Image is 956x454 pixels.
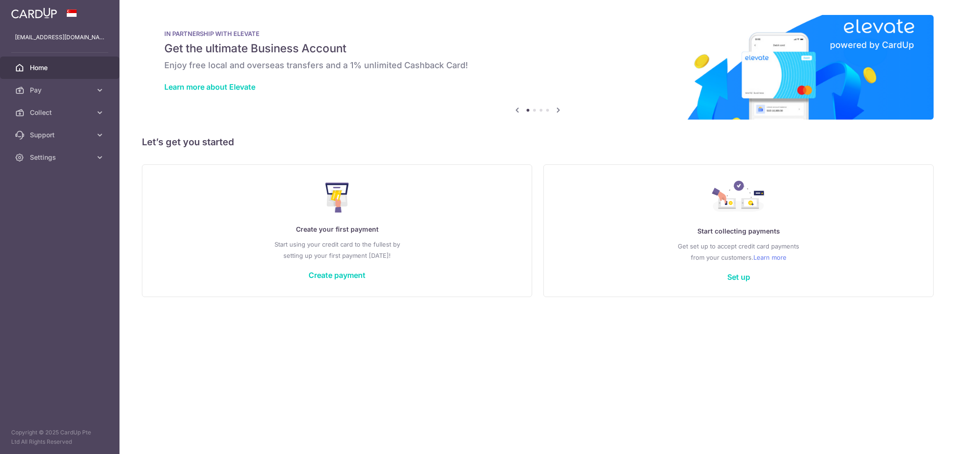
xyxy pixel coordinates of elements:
img: Collect Payment [712,181,765,214]
span: Pay [30,85,91,95]
p: Get set up to accept credit card payments from your customers. [562,241,914,263]
p: Create your first payment [161,224,513,235]
p: Start collecting payments [562,226,914,237]
p: [EMAIL_ADDRESS][DOMAIN_NAME] [15,33,105,42]
img: Renovation banner [142,15,934,120]
h6: Enjoy free local and overseas transfers and a 1% unlimited Cashback Card! [164,60,911,71]
a: Create payment [309,270,366,280]
a: Set up [727,272,750,282]
img: Make Payment [325,183,349,213]
span: Collect [30,108,91,117]
img: CardUp [11,7,57,19]
span: Settings [30,153,91,162]
h5: Get the ultimate Business Account [164,41,911,56]
p: IN PARTNERSHIP WITH ELEVATE [164,30,911,37]
span: Support [30,130,91,140]
a: Learn more about Elevate [164,82,255,92]
p: Start using your credit card to the fullest by setting up your first payment [DATE]! [161,239,513,261]
span: Home [30,63,91,72]
a: Learn more [753,252,787,263]
h5: Let’s get you started [142,135,934,149]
